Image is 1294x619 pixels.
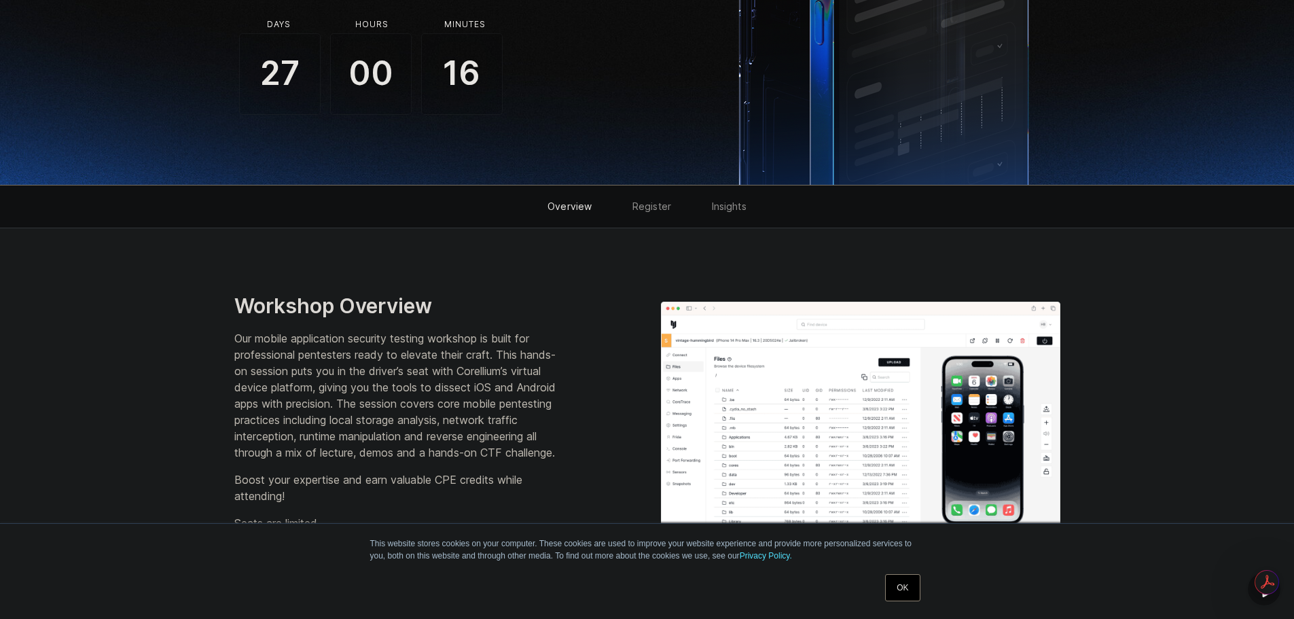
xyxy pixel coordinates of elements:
a: Privacy Policy. [740,551,792,561]
a: Insights [712,200,747,212]
iframe: Intercom live chat [1248,573,1280,605]
h3: Workshop Overview [234,294,567,319]
a: Register [632,200,671,212]
p: Our mobile application security testing workshop is built for professional pentesters ready to el... [234,330,567,461]
span: 16 [421,33,503,115]
span: 00 [330,33,412,115]
li: Days [238,20,320,29]
li: Minutes [425,20,506,29]
a: Overview [547,200,592,212]
p: Seats are limited. [234,515,567,531]
p: This website stores cookies on your computer. These cookies are used to improve your website expe... [370,537,924,562]
li: Hours [331,20,413,29]
a: OK [885,574,920,601]
span: Boost your expertise and earn valuable CPE credits while attending! [234,473,522,503]
span: 27 [239,33,321,115]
